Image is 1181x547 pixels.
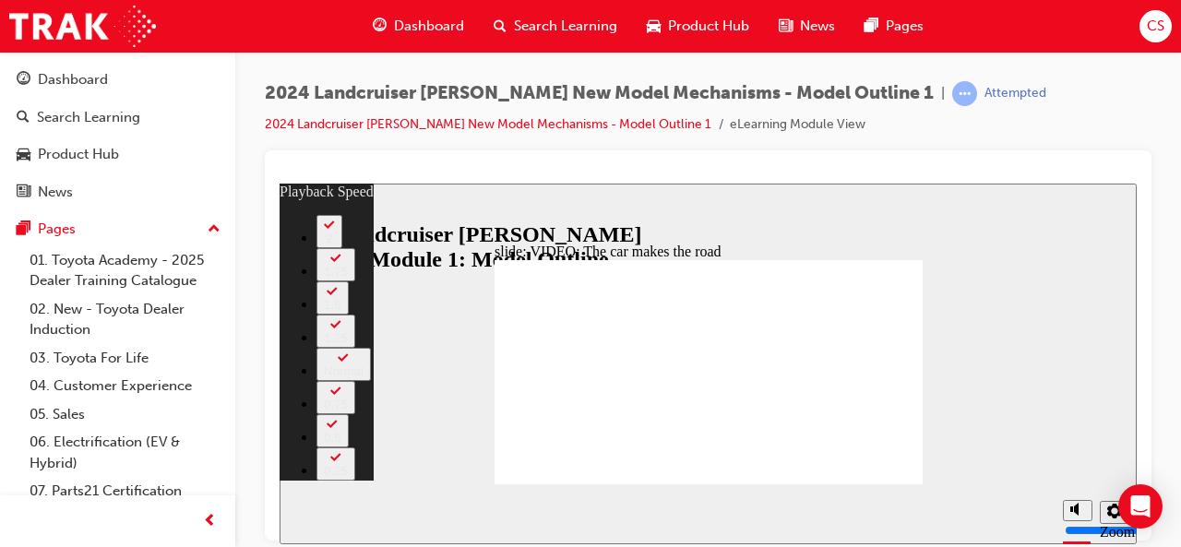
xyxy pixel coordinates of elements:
button: Pages [7,212,228,246]
span: pages-icon [17,221,30,238]
img: Trak [9,6,156,47]
button: 2 [37,31,63,65]
a: Product Hub [7,137,228,172]
input: volume [785,339,904,354]
div: Attempted [984,85,1046,102]
span: Product Hub [668,16,749,37]
span: News [800,16,835,37]
span: search-icon [17,110,30,126]
li: eLearning Module View [730,114,865,136]
span: prev-icon [203,510,217,533]
div: Dashboard [38,69,108,90]
span: CS [1147,16,1164,37]
button: Settings [820,317,850,340]
span: search-icon [494,15,507,38]
button: Mute (Ctrl+Alt+M) [783,316,813,338]
span: guage-icon [17,72,30,89]
div: Product Hub [38,144,119,165]
a: 03. Toyota For Life [22,344,228,373]
a: Dashboard [7,63,228,97]
a: 2024 Landcruiser [PERSON_NAME] New Model Mechanisms - Model Outline 1 [265,116,711,132]
span: Pages [886,16,924,37]
button: CS [1139,10,1172,42]
a: 06. Electrification (EV & Hybrid) [22,428,228,477]
a: Search Learning [7,101,228,135]
div: Open Intercom Messenger [1118,484,1163,529]
div: Pages [38,219,76,240]
a: 04. Customer Experience [22,372,228,400]
div: News [38,182,73,203]
a: 07. Parts21 Certification [22,477,228,505]
span: car-icon [647,15,661,38]
span: guage-icon [373,15,387,38]
a: News [7,175,228,209]
a: 05. Sales [22,400,228,429]
a: 01. Toyota Academy - 2025 Dealer Training Catalogue [22,246,228,295]
span: car-icon [17,147,30,163]
span: pages-icon [865,15,878,38]
a: news-iconNews [764,7,850,45]
span: news-icon [779,15,793,38]
a: guage-iconDashboard [358,7,479,45]
a: 02. New - Toyota Dealer Induction [22,295,228,344]
div: misc controls [774,301,848,361]
a: car-iconProduct Hub [632,7,764,45]
span: 2024 Landcruiser [PERSON_NAME] New Model Mechanisms - Model Outline 1 [265,83,934,104]
span: Dashboard [394,16,464,37]
span: up-icon [208,218,221,242]
button: DashboardSearch LearningProduct HubNews [7,59,228,212]
span: Search Learning [514,16,617,37]
span: news-icon [17,184,30,201]
span: learningRecordVerb_ATTEMPT-icon [952,81,977,106]
span: | [941,83,945,104]
a: search-iconSearch Learning [479,7,632,45]
a: pages-iconPages [850,7,938,45]
label: Zoom to fit [820,340,855,389]
div: Search Learning [37,107,140,128]
div: 2 [44,48,55,62]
